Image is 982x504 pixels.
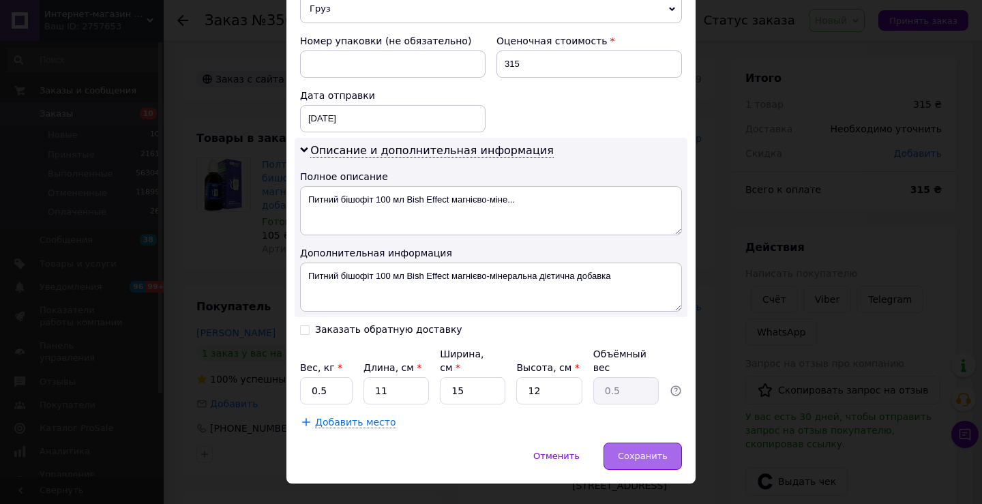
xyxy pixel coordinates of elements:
span: Сохранить [618,451,668,461]
label: Длина, см [363,362,421,373]
div: Дополнительная информация [300,246,682,260]
label: Ширина, см [440,349,483,373]
div: Объёмный вес [593,347,659,374]
label: Высота, см [516,362,579,373]
div: Дата отправки [300,89,486,102]
div: Номер упаковки (не обязательно) [300,34,486,48]
div: Заказать обратную доставку [315,324,462,336]
span: Описание и дополнительная информация [310,144,554,158]
textarea: Питний бішофіт 100 мл Bish Effect магнієво-мінеральна дієтична добавка [300,263,682,312]
span: Добавить место [315,417,396,428]
div: Полное описание [300,170,682,183]
textarea: Питний бішофіт 100 мл Bish Effect магнієво-міне... [300,186,682,235]
span: Отменить [533,451,580,461]
div: Оценочная стоимость [496,34,682,48]
label: Вес, кг [300,362,342,373]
